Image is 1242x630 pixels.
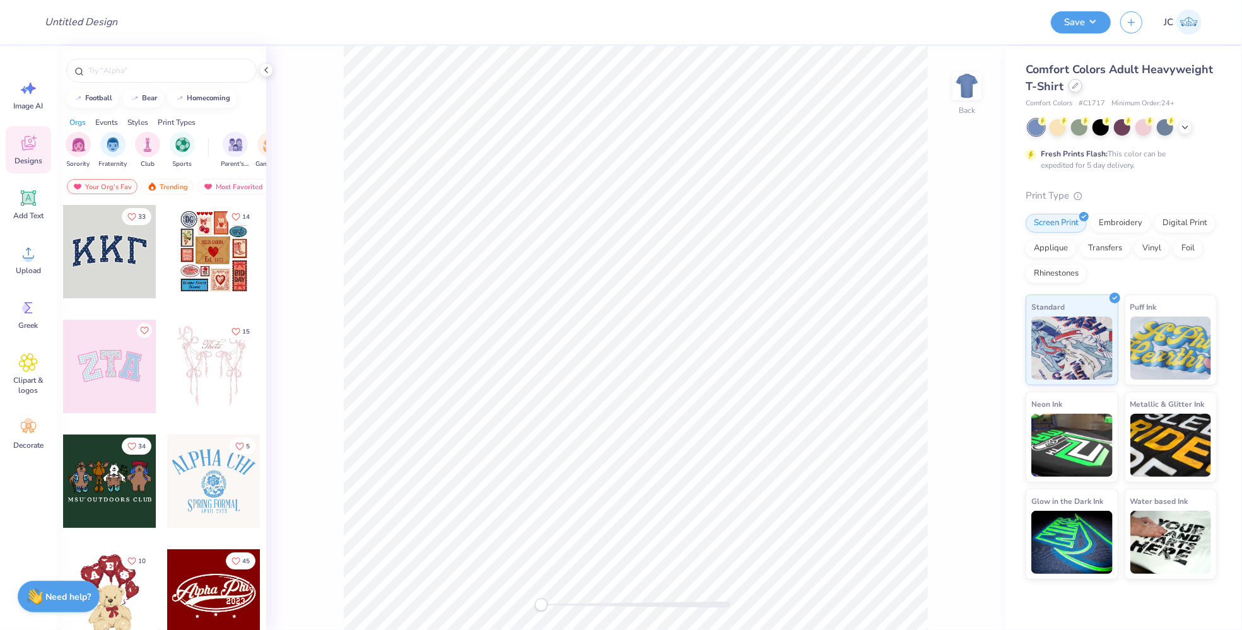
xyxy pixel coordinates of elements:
[228,137,243,152] img: Parent's Weekend Image
[255,132,284,169] div: filter for Game Day
[138,214,146,220] span: 33
[187,95,231,102] div: homecoming
[99,160,127,169] span: Fraternity
[221,160,250,169] span: Parent's Weekend
[263,137,278,152] img: Game Day Image
[158,117,196,128] div: Print Types
[954,73,980,98] img: Back
[1080,239,1130,258] div: Transfers
[1031,511,1113,574] img: Glow in the Dark Ink
[242,558,250,564] span: 45
[135,132,160,169] div: filter for Club
[168,89,237,108] button: homecoming
[1173,239,1203,258] div: Foil
[959,105,975,116] div: Back
[226,323,255,340] button: Like
[73,95,83,102] img: trend_line.gif
[1091,214,1151,233] div: Embroidery
[19,320,38,330] span: Greek
[1130,300,1157,313] span: Puff Ink
[143,95,158,102] div: bear
[1026,264,1087,283] div: Rhinestones
[137,323,152,338] button: Like
[535,598,548,611] div: Accessibility label
[1130,397,1205,411] span: Metallic & Glitter Ink
[1176,9,1202,35] img: Jan Carlo Bernardo
[1130,494,1188,508] span: Water based Ink
[106,137,120,152] img: Fraternity Image
[35,9,127,35] input: Untitled Design
[1164,15,1173,30] span: JC
[127,117,148,128] div: Styles
[170,132,195,169] button: filter button
[221,132,250,169] div: filter for Parent's Weekend
[16,265,41,276] span: Upload
[226,208,255,225] button: Like
[122,208,151,225] button: Like
[255,160,284,169] span: Game Day
[1041,148,1196,171] div: This color can be expedited for 5 day delivery.
[1026,214,1087,233] div: Screen Print
[1111,98,1175,109] span: Minimum Order: 24 +
[73,182,83,191] img: most_fav.gif
[1026,98,1072,109] span: Comfort Colors
[221,132,250,169] button: filter button
[173,160,192,169] span: Sports
[15,156,42,166] span: Designs
[123,89,163,108] button: bear
[230,438,255,455] button: Like
[1130,317,1212,380] img: Puff Ink
[246,443,250,450] span: 5
[122,552,151,569] button: Like
[242,214,250,220] span: 14
[175,95,185,102] img: trend_line.gif
[14,101,44,111] span: Image AI
[67,179,138,194] div: Your Org's Fav
[69,117,86,128] div: Orgs
[197,179,269,194] div: Most Favorited
[66,132,91,169] button: filter button
[67,160,90,169] span: Sorority
[71,137,86,152] img: Sorority Image
[1154,214,1216,233] div: Digital Print
[99,132,127,169] div: filter for Fraternity
[1130,414,1212,477] img: Metallic & Glitter Ink
[135,132,160,169] button: filter button
[1026,239,1076,258] div: Applique
[66,132,91,169] div: filter for Sorority
[141,137,155,152] img: Club Image
[1031,494,1103,508] span: Glow in the Dark Ink
[99,132,127,169] button: filter button
[1026,62,1213,94] span: Comfort Colors Adult Heavyweight T-Shirt
[1031,300,1065,313] span: Standard
[86,95,113,102] div: football
[242,329,250,335] span: 15
[255,132,284,169] button: filter button
[46,591,91,603] strong: Need help?
[1130,511,1212,574] img: Water based Ink
[1026,189,1217,203] div: Print Type
[1051,11,1111,33] button: Save
[1158,9,1207,35] a: JC
[13,440,44,450] span: Decorate
[1031,397,1062,411] span: Neon Ink
[147,182,157,191] img: trending.gif
[175,137,190,152] img: Sports Image
[1134,239,1169,258] div: Vinyl
[1079,98,1105,109] span: # C1717
[13,211,44,221] span: Add Text
[66,89,119,108] button: football
[130,95,140,102] img: trend_line.gif
[138,558,146,564] span: 10
[203,182,213,191] img: most_fav.gif
[122,438,151,455] button: Like
[8,375,49,395] span: Clipart & logos
[226,552,255,569] button: Like
[141,160,155,169] span: Club
[1031,414,1113,477] img: Neon Ink
[138,443,146,450] span: 34
[170,132,195,169] div: filter for Sports
[1041,149,1108,159] strong: Fresh Prints Flash:
[1031,317,1113,380] img: Standard
[95,117,118,128] div: Events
